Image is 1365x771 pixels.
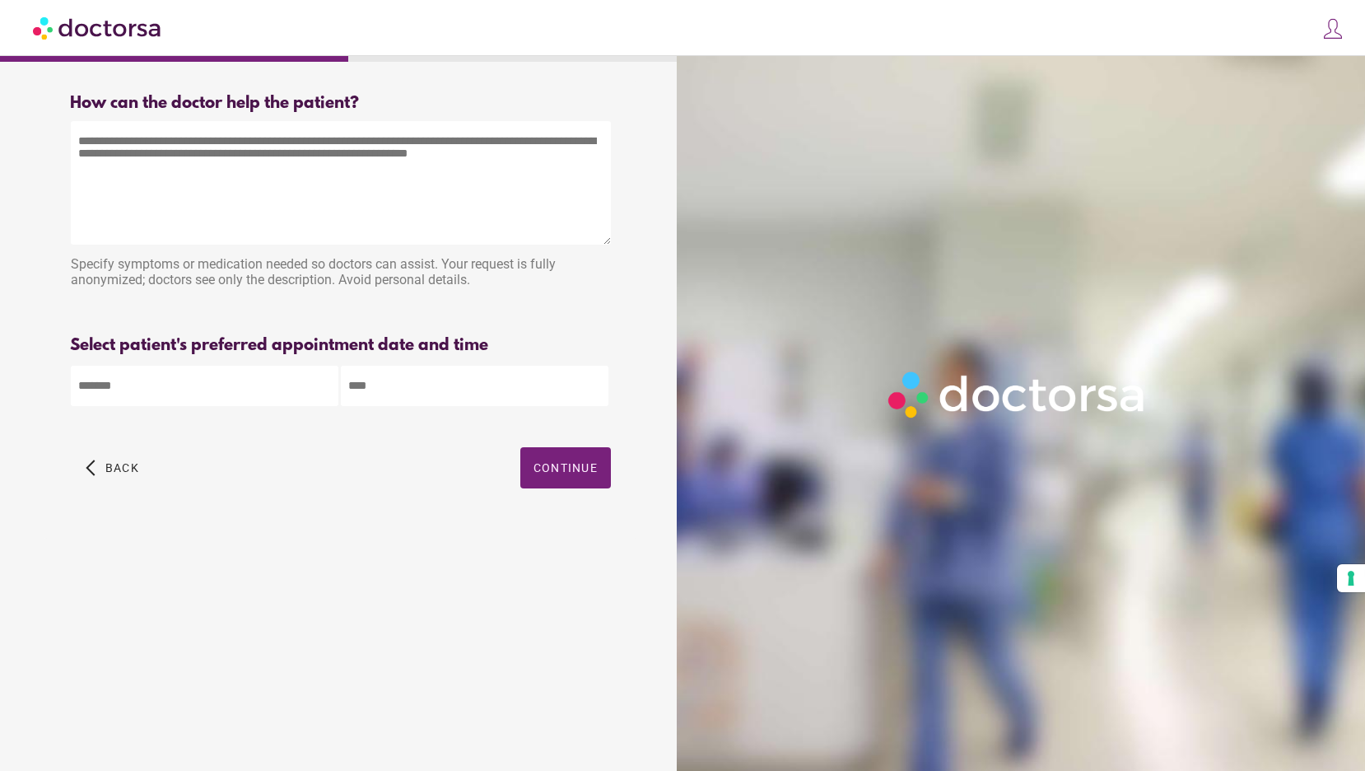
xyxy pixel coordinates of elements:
button: arrow_back_ios Back [79,447,146,488]
div: Select patient's preferred appointment date and time [71,336,611,355]
span: Continue [533,461,598,474]
div: Specify symptoms or medication needed so doctors can assist. Your request is fully anonymized; do... [71,248,611,300]
button: Your consent preferences for tracking technologies [1337,564,1365,592]
div: How can the doctor help the patient? [71,94,611,113]
span: Back [105,461,139,474]
img: icons8-customer-100.png [1321,17,1344,40]
button: Continue [520,447,611,488]
img: Doctorsa.com [33,9,163,46]
img: Logo-Doctorsa-trans-White-partial-flat.png [881,364,1154,425]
